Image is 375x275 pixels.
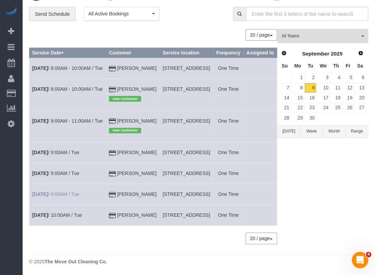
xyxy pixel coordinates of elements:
[305,113,316,123] a: 30
[277,29,368,40] ol: All Teams
[160,163,213,184] td: Service location
[279,113,290,123] a: 28
[354,103,366,113] a: 27
[109,119,116,124] i: Credit Card Payment
[117,212,157,218] a: [PERSON_NAME]
[243,79,277,110] td: Assigned to
[32,171,79,176] a: [DATE]/ 9:00AM / Tue
[243,58,277,79] td: Assigned to
[163,118,210,124] span: [STREET_ADDRESS]
[342,73,354,83] a: 5
[308,63,313,68] span: Tuesday
[213,205,243,226] td: Frequency
[160,48,213,58] th: Service location
[243,205,277,226] td: Assigned to
[323,125,346,138] button: Month
[106,79,160,110] td: Customer
[32,171,48,176] b: [DATE]
[32,65,48,71] b: [DATE]
[330,93,342,102] a: 18
[163,191,210,197] span: [STREET_ADDRESS]
[300,125,323,138] button: Week
[279,83,290,92] a: 7
[160,205,213,226] td: Service location
[316,83,329,92] a: 10
[45,259,107,264] strong: The Move Out Cleaning Co.
[246,233,277,244] button: 20 / page
[106,58,160,79] td: Customer
[32,150,48,155] b: [DATE]
[32,118,103,124] a: [DATE]/ 9:00AM - 11:00AM / Tue
[281,50,287,56] span: Prev
[354,73,366,83] a: 6
[316,103,329,113] a: 24
[29,110,106,142] td: Schedule date
[109,87,116,92] i: Credit Card Payment
[354,93,366,102] a: 20
[243,48,277,58] th: Assigned to
[243,184,277,205] td: Assigned to
[117,150,157,155] a: [PERSON_NAME]
[279,49,289,58] a: Prev
[4,7,18,16] img: Automaid Logo
[277,125,300,138] button: [DATE]
[342,103,354,113] a: 26
[109,128,141,133] span: new customer
[358,50,363,56] span: Next
[213,79,243,110] td: Frequency
[246,29,277,41] nav: Pagination navigation
[282,33,360,39] span: All Teams
[32,150,79,155] a: [DATE]/ 9:00AM / Tue
[32,65,103,71] a: [DATE]/ 8:00AM - 10:00AM / Tue
[32,212,48,218] b: [DATE]
[316,93,329,102] a: 17
[354,83,366,92] a: 13
[109,66,116,71] i: Credit Card Payment
[333,63,339,68] span: Thursday
[106,205,160,226] td: Customer
[316,73,329,83] a: 3
[356,49,365,58] a: Next
[160,110,213,142] td: Service location
[109,172,116,176] i: Credit Card Payment
[32,118,48,124] b: [DATE]
[109,213,116,218] i: Credit Card Payment
[29,58,106,79] td: Schedule date
[29,258,368,265] div: © 2025
[213,48,243,58] th: Frequency
[29,163,106,184] td: Schedule date
[160,142,213,163] td: Service location
[117,171,157,176] a: [PERSON_NAME]
[163,86,210,92] span: [STREET_ADDRESS]
[160,79,213,110] td: Service location
[88,10,150,17] span: All Active Bookings
[32,212,82,218] a: [DATE]/ 10:00AM / Tue
[291,93,304,102] a: 15
[160,58,213,79] td: Service location
[106,184,160,205] td: Customer
[330,103,342,113] a: 25
[32,86,103,92] a: [DATE]/ 8:00AM - 10:00AM / Tue
[160,184,213,205] td: Service location
[243,110,277,142] td: Assigned to
[291,113,304,123] a: 29
[305,93,316,102] a: 16
[117,118,157,124] a: [PERSON_NAME]
[163,171,210,176] span: [STREET_ADDRESS]
[213,163,243,184] td: Frequency
[243,163,277,184] td: Assigned to
[106,142,160,163] td: Customer
[291,83,304,92] a: 8
[294,63,301,68] span: Monday
[342,83,354,92] a: 12
[357,63,363,68] span: Saturday
[352,252,368,268] iframe: Intercom live chat
[109,192,116,197] i: Credit Card Payment
[246,7,368,21] input: Enter the first 3 letters of the name to search
[117,86,157,92] a: [PERSON_NAME]
[279,93,290,102] a: 14
[117,65,157,71] a: [PERSON_NAME]
[291,73,304,83] a: 1
[29,184,106,205] td: Schedule date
